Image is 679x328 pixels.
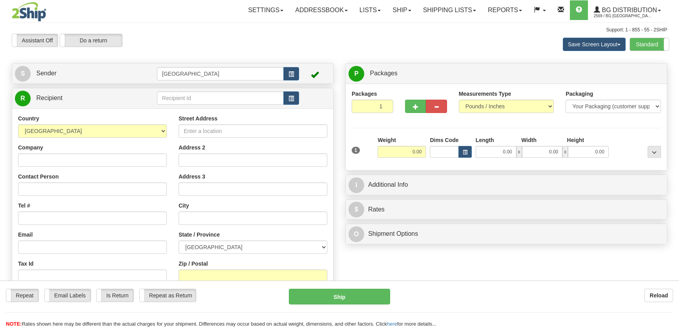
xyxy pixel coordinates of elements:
[459,90,511,98] label: Measurements Type
[482,0,528,20] a: Reports
[517,146,522,158] span: x
[349,177,664,193] a: IAdditional Info
[97,289,133,302] label: Is Return
[349,202,664,218] a: $Rates
[179,124,327,138] input: Enter a location
[18,260,33,268] label: Tax Id
[349,66,364,82] span: P
[378,136,396,144] label: Weight
[36,95,62,101] span: Recipient
[179,144,205,151] label: Address 2
[430,136,458,144] label: Dims Code
[588,0,667,20] a: BG Distribution 2569 / BG [GEOGRAPHIC_DATA] (PRINCIPAL)
[650,292,668,299] b: Reload
[60,34,122,47] label: Do a return
[644,289,673,302] button: Reload
[289,289,390,304] button: Ship
[179,173,205,180] label: Address 3
[12,27,667,33] div: Support: 1 - 855 - 55 - 2SHIP
[140,289,196,302] label: Repeat as Return
[349,66,664,82] a: P Packages
[6,321,22,327] span: NOTE:
[18,173,58,180] label: Contact Person
[179,231,220,239] label: State / Province
[179,260,208,268] label: Zip / Postal
[15,90,141,106] a: R Recipient
[566,90,593,98] label: Packaging
[45,289,91,302] label: Email Labels
[370,70,397,77] span: Packages
[18,115,39,122] label: Country
[15,66,31,82] span: S
[18,231,33,239] label: Email
[387,0,417,20] a: Ship
[648,146,661,158] div: ...
[567,136,584,144] label: Height
[594,12,653,20] span: 2569 / BG [GEOGRAPHIC_DATA] (PRINCIPAL)
[349,177,364,193] span: I
[15,91,31,106] span: R
[157,67,284,80] input: Sender Id
[18,202,30,210] label: Tel #
[354,0,387,20] a: Lists
[349,226,364,242] span: O
[352,147,360,154] span: 1
[476,136,494,144] label: Length
[417,0,482,20] a: Shipping lists
[562,146,568,158] span: x
[521,136,537,144] label: Width
[289,0,354,20] a: Addressbook
[179,202,189,210] label: City
[563,38,626,51] button: Save Screen Layout
[630,38,669,51] label: Standard
[387,321,397,327] a: here
[179,115,217,122] label: Street Address
[12,34,58,47] label: Assistant Off
[12,2,46,22] img: logo2569.jpg
[6,289,38,302] label: Repeat
[242,0,289,20] a: Settings
[661,124,678,204] iframe: chat widget
[349,202,364,217] span: $
[18,144,43,151] label: Company
[600,7,657,13] span: BG Distribution
[36,70,57,77] span: Sender
[15,66,157,82] a: S Sender
[157,91,284,105] input: Recipient Id
[352,90,377,98] label: Packages
[349,226,664,242] a: OShipment Options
